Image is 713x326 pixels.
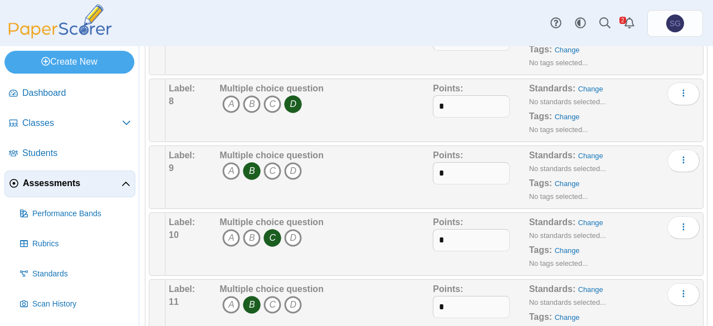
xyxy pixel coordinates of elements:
[222,229,240,247] i: A
[263,296,281,314] i: C
[32,269,131,280] span: Standards
[243,229,261,247] i: B
[670,20,681,27] span: Shmuel Granovetter
[578,152,603,160] a: Change
[263,162,281,180] i: C
[23,177,121,189] span: Assessments
[4,171,135,197] a: Assessments
[529,98,606,106] small: No standards selected...
[169,217,195,227] b: Label:
[243,162,261,180] i: B
[578,285,603,294] a: Change
[16,261,135,288] a: Standards
[529,312,552,322] b: Tags:
[667,149,700,172] button: More options
[4,80,135,107] a: Dashboard
[529,192,588,201] small: No tags selected...
[284,296,302,314] i: D
[32,239,131,250] span: Rubrics
[243,296,261,314] i: B
[578,85,603,93] a: Change
[32,299,131,310] span: Scan History
[243,95,261,113] i: B
[529,125,588,134] small: No tags selected...
[555,313,580,322] a: Change
[169,96,174,106] b: 8
[219,217,324,227] b: Multiple choice question
[529,231,606,240] small: No standards selected...
[169,284,195,294] b: Label:
[529,217,576,227] b: Standards:
[529,298,606,306] small: No standards selected...
[284,229,302,247] i: D
[529,284,576,294] b: Standards:
[219,150,324,160] b: Multiple choice question
[284,95,302,113] i: D
[555,113,580,121] a: Change
[666,14,684,32] span: Shmuel Granovetter
[169,150,195,160] b: Label:
[22,87,131,99] span: Dashboard
[529,111,552,121] b: Tags:
[529,245,552,255] b: Tags:
[222,296,240,314] i: A
[529,84,576,93] b: Standards:
[169,230,179,240] b: 10
[169,297,179,306] b: 11
[284,162,302,180] i: D
[22,147,131,159] span: Students
[555,46,580,54] a: Change
[667,82,700,105] button: More options
[529,59,588,67] small: No tags selected...
[578,218,603,227] a: Change
[433,84,463,93] b: Points:
[32,208,131,220] span: Performance Bands
[16,231,135,257] a: Rubrics
[433,217,463,227] b: Points:
[219,84,324,93] b: Multiple choice question
[263,95,281,113] i: C
[263,229,281,247] i: C
[555,246,580,255] a: Change
[667,283,700,305] button: More options
[529,178,552,188] b: Tags:
[667,216,700,239] button: More options
[222,162,240,180] i: A
[16,201,135,227] a: Performance Bands
[4,31,116,40] a: PaperScorer
[169,84,195,93] b: Label:
[4,51,134,73] a: Create New
[16,291,135,318] a: Scan History
[617,11,642,36] a: Alerts
[529,150,576,160] b: Standards:
[4,110,135,137] a: Classes
[433,150,463,160] b: Points:
[647,10,703,37] a: Shmuel Granovetter
[529,164,606,173] small: No standards selected...
[22,117,122,129] span: Classes
[529,45,552,54] b: Tags:
[169,163,174,173] b: 9
[555,179,580,188] a: Change
[222,95,240,113] i: A
[4,4,116,38] img: PaperScorer
[529,259,588,267] small: No tags selected...
[219,284,324,294] b: Multiple choice question
[433,284,463,294] b: Points:
[4,140,135,167] a: Students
